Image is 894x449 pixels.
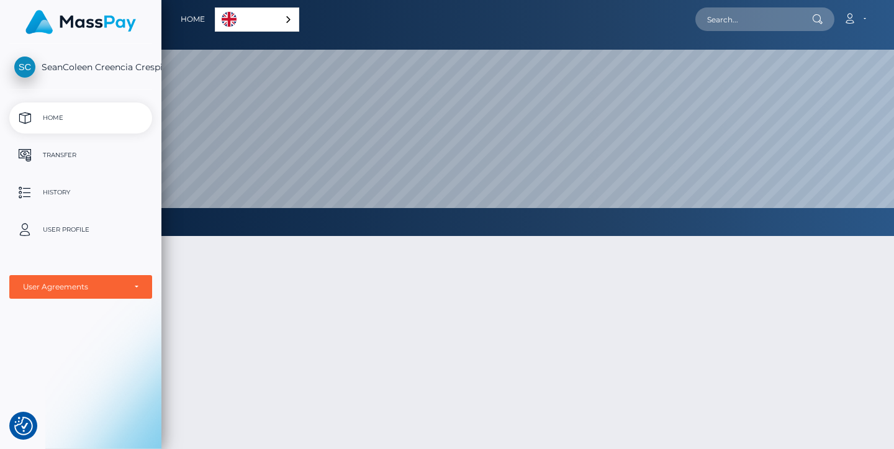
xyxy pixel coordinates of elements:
[695,7,812,31] input: Search...
[25,10,136,34] img: MassPay
[14,220,147,239] p: User Profile
[9,214,152,245] a: User Profile
[14,417,33,435] img: Revisit consent button
[9,61,152,73] span: SeanColeen Creencia Crespillo
[9,140,152,171] a: Transfer
[9,102,152,134] a: Home
[9,177,152,208] a: History
[14,109,147,127] p: Home
[215,8,299,31] a: English
[14,417,33,435] button: Consent Preferences
[14,183,147,202] p: History
[23,282,125,292] div: User Agreements
[215,7,299,32] aside: Language selected: English
[181,6,205,32] a: Home
[14,146,147,165] p: Transfer
[215,7,299,32] div: Language
[9,275,152,299] button: User Agreements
